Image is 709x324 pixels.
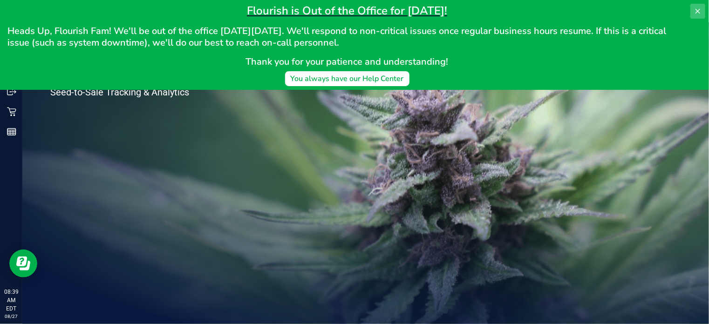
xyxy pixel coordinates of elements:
p: 08:39 AM EDT [4,288,18,313]
p: 08/27 [4,313,18,320]
iframe: Resource center [9,250,37,277]
span: Thank you for your patience and understanding! [246,55,449,68]
span: Heads Up, Flourish Fam! We'll be out of the office [DATE][DATE]. We'll respond to non-critical is... [7,25,668,49]
inline-svg: Outbound [7,87,16,96]
div: You always have our Help Center [291,73,404,84]
inline-svg: Reports [7,127,16,136]
span: Flourish is Out of the Office for [DATE]! [247,3,447,18]
inline-svg: Retail [7,107,16,116]
p: Seed-to-Sale Tracking & Analytics [50,88,227,97]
